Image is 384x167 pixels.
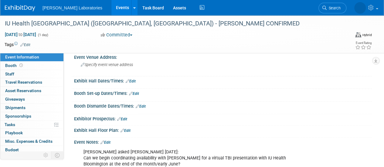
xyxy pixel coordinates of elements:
[355,32,361,37] img: Format-Hybrid.png
[5,147,19,152] span: Budget
[99,32,135,38] button: Committed
[74,89,372,97] div: Booth Set-up Dates/Times:
[5,72,14,76] span: Staff
[0,146,63,154] a: Budget
[5,130,23,135] span: Playbook
[100,140,110,145] a: Edit
[0,112,63,120] a: Sponsorships
[0,129,63,137] a: Playbook
[3,18,341,29] div: IU Health [GEOGRAPHIC_DATA] ([GEOGRAPHIC_DATA], [GEOGRAPHIC_DATA]) - [PERSON_NAME] CONFIRMED
[0,87,63,95] a: Asset Reservations
[355,42,372,45] div: Event Rating
[318,3,346,13] a: Search
[0,53,63,61] a: Event Information
[18,32,23,37] span: to
[0,121,63,129] a: Tasks
[0,62,63,70] a: Booth
[74,126,372,134] div: Exhibit Hall Floor Plan:
[5,139,53,144] span: Misc. Expenses & Credits
[0,70,63,78] a: Staff
[5,88,41,93] span: Asset Reservations
[355,32,372,38] div: Event Format
[5,80,42,85] span: Travel Reservations
[74,76,372,84] div: Exhibit Hall Dates/Times:
[5,55,39,59] span: Event Information
[5,32,36,37] span: [DATE] [DATE]
[37,33,48,37] span: (1 day)
[20,43,30,47] a: Edit
[51,151,64,159] td: Toggle Event Tabs
[5,114,31,119] span: Sponsorships
[0,95,63,103] a: Giveaways
[129,92,139,96] a: Edit
[5,42,30,48] td: Tags
[0,104,63,112] a: Shipments
[74,138,372,145] div: Event Notes:
[362,33,372,37] div: Hybrid
[121,129,131,133] a: Edit
[117,117,127,121] a: Edit
[136,104,146,109] a: Edit
[5,105,25,110] span: Shipments
[354,2,366,14] img: Tisha Davis
[41,151,51,159] td: Personalize Event Tab Strip
[74,102,372,109] div: Booth Dismantle Dates/Times:
[18,63,24,68] span: Booth not reserved yet
[5,122,15,127] span: Tasks
[74,114,372,122] div: Exhibitor Prospectus:
[5,63,24,68] span: Booth
[0,78,63,86] a: Travel Reservations
[0,137,63,145] a: Misc. Expenses & Credits
[327,6,341,10] span: Search
[126,79,136,83] a: Edit
[318,32,372,41] div: Event Format
[81,62,133,67] span: Specify event venue address
[74,53,372,60] div: Event Venue Address:
[42,5,102,10] span: [PERSON_NAME] Laboratories
[5,5,35,11] img: ExhibitDay
[5,97,25,102] span: Giveaways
